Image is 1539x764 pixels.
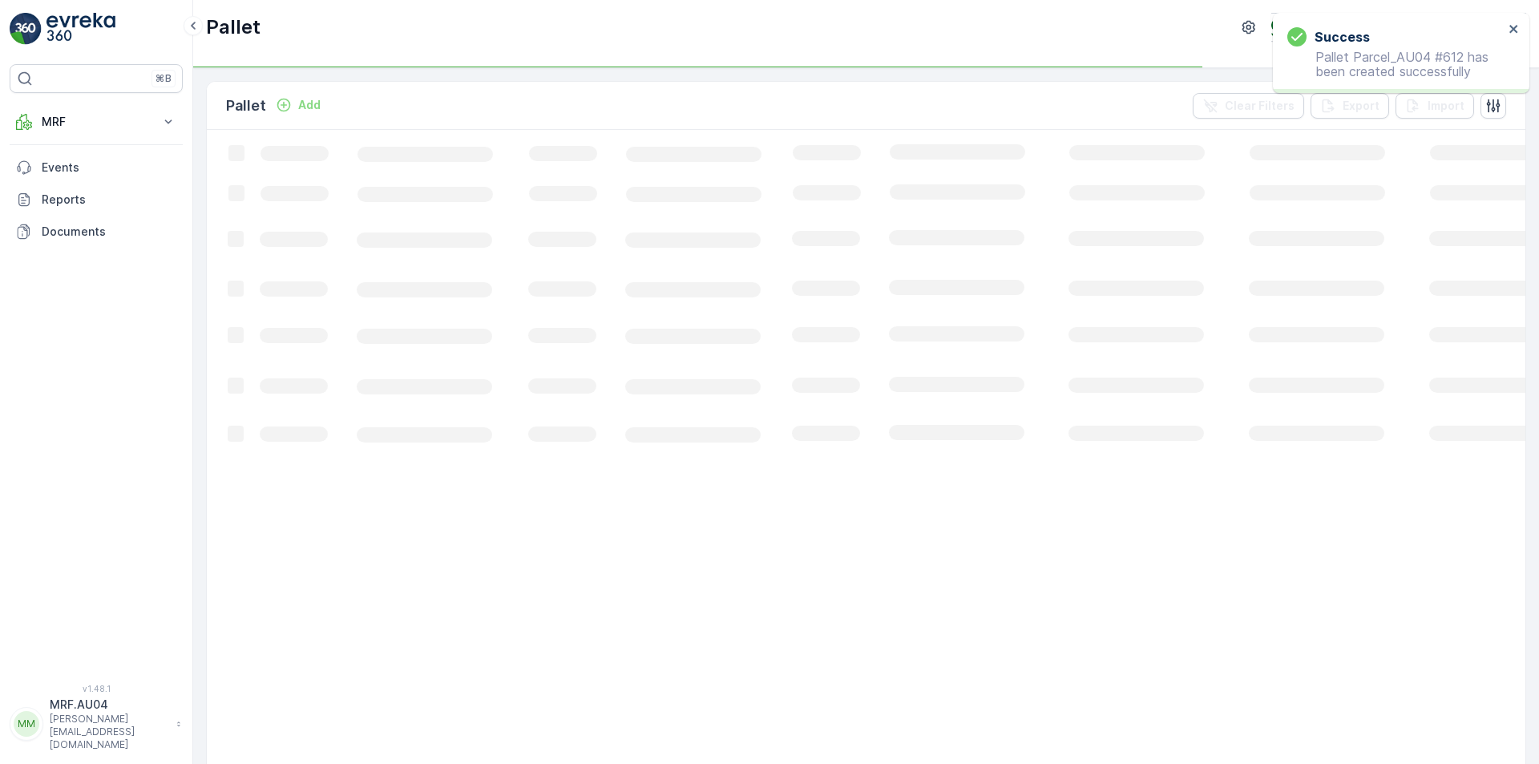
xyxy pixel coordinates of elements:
[1271,13,1526,42] button: Terracycle-AU04 - Sendable(+10:00)
[85,369,176,382] span: Bigbag Standard
[10,13,42,45] img: logo
[10,106,183,138] button: MRF
[10,184,183,216] a: Reports
[1225,98,1295,114] p: Clear Filters
[14,263,53,277] span: Name :
[68,395,176,409] span: AU-A0070 I Textile
[1428,98,1464,114] p: Import
[14,316,84,329] span: Net Weight :
[42,224,176,240] p: Documents
[1311,93,1389,119] button: Export
[1193,93,1304,119] button: Clear Filters
[1271,18,1297,36] img: terracycle_logo.png
[1509,22,1520,38] button: close
[94,289,114,303] span: 17.5
[156,72,172,85] p: ⌘B
[226,95,266,117] p: Pallet
[1315,27,1370,46] h3: Success
[42,192,176,208] p: Reports
[707,14,829,33] p: Parcel_AU04 #609
[206,14,261,40] p: Pallet
[50,713,168,751] p: [PERSON_NAME][EMAIL_ADDRESS][DOMAIN_NAME]
[10,697,183,751] button: MMMRF.AU04[PERSON_NAME][EMAIL_ADDRESS][DOMAIN_NAME]
[1343,98,1379,114] p: Export
[10,684,183,693] span: v 1.48.1
[14,395,68,409] span: Material :
[298,97,321,113] p: Add
[10,216,183,248] a: Documents
[53,263,156,277] span: Parcel_AU04 #609
[84,316,90,329] span: -
[14,711,39,737] div: MM
[1396,93,1474,119] button: Import
[1287,50,1504,79] p: Pallet Parcel_AU04 #612 has been created successfully
[46,13,115,45] img: logo_light-DOdMpM7g.png
[42,114,151,130] p: MRF
[14,289,94,303] span: Total Weight :
[10,152,183,184] a: Events
[269,95,327,115] button: Add
[14,342,90,356] span: Tare Weight :
[42,160,176,176] p: Events
[14,369,85,382] span: Asset Type :
[50,697,168,713] p: MRF.AU04
[90,342,110,356] span: 17.5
